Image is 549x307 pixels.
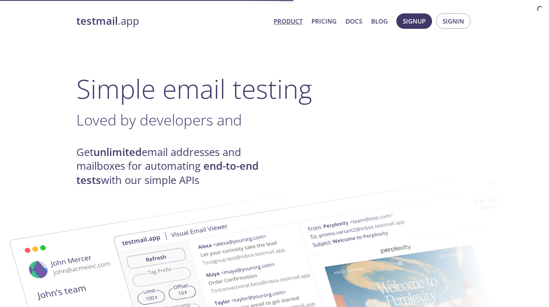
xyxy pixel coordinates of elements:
[76,145,274,187] h4: Get email addresses and mailboxes for automating with our simple APIs
[76,73,473,104] h1: Simple email testing
[76,14,267,28] a: testmail.app
[274,16,303,26] a: Product
[93,145,142,159] strong: unlimited
[371,16,388,26] a: Blog
[76,14,118,28] strong: testmail
[76,159,259,187] strong: end-to-end tests
[403,16,426,26] span: Signup
[436,13,471,29] button: Signin
[311,16,337,26] a: Pricing
[76,110,242,130] span: Loved by developers and
[346,16,362,26] a: Docs
[443,16,464,26] span: Signin
[396,13,432,29] button: Signup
